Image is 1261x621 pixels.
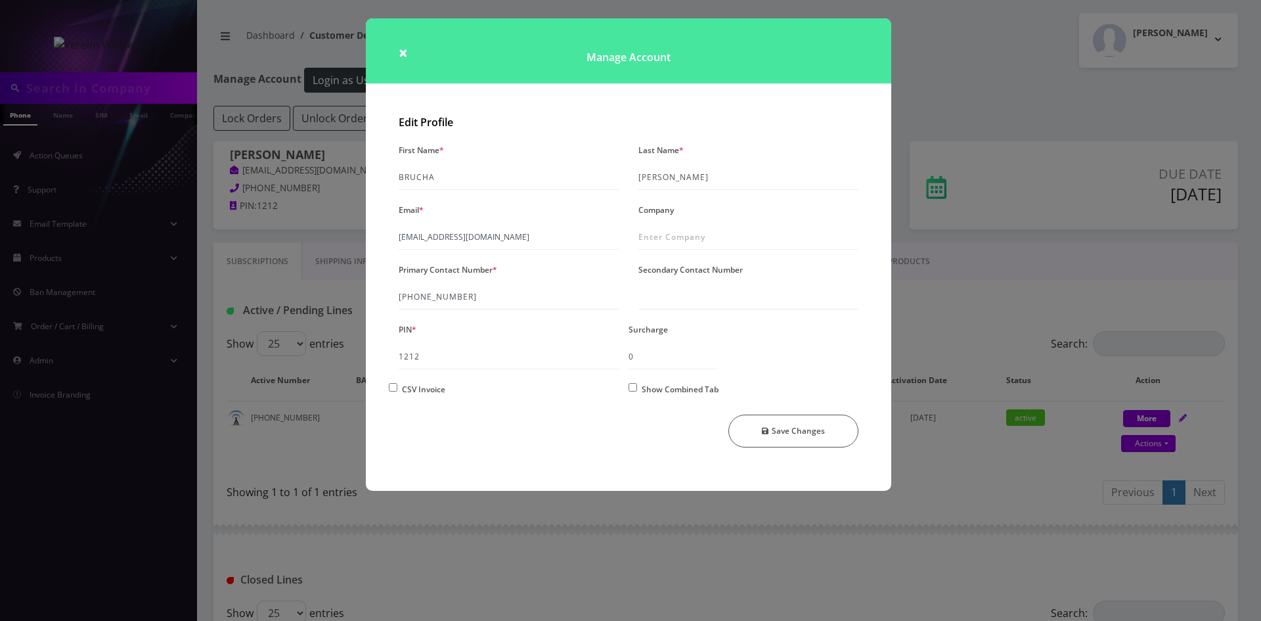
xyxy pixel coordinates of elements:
[399,165,619,190] input: Enter First Name
[399,141,444,160] label: First Name
[629,344,717,369] input: XX
[399,200,424,219] label: Email
[399,260,497,279] label: Primary Contact Number
[638,260,743,279] label: Secondary Contact Number
[638,225,858,250] input: Enter Company
[728,415,859,448] button: Save Changes
[629,320,668,339] label: Surcharge
[399,41,408,63] span: ×
[399,116,858,129] h2: Edit Profile
[638,200,674,219] label: Company
[642,380,719,399] label: Show Combined Tab
[638,165,858,190] input: Enter Last Name
[366,18,891,83] h1: Manage Account
[399,320,416,339] label: PIN
[399,45,408,60] button: Close
[638,141,684,160] label: Last Name
[399,225,619,250] input: Enter Email Address
[402,380,445,399] label: CSV Invoice
[399,344,619,369] input: XXXX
